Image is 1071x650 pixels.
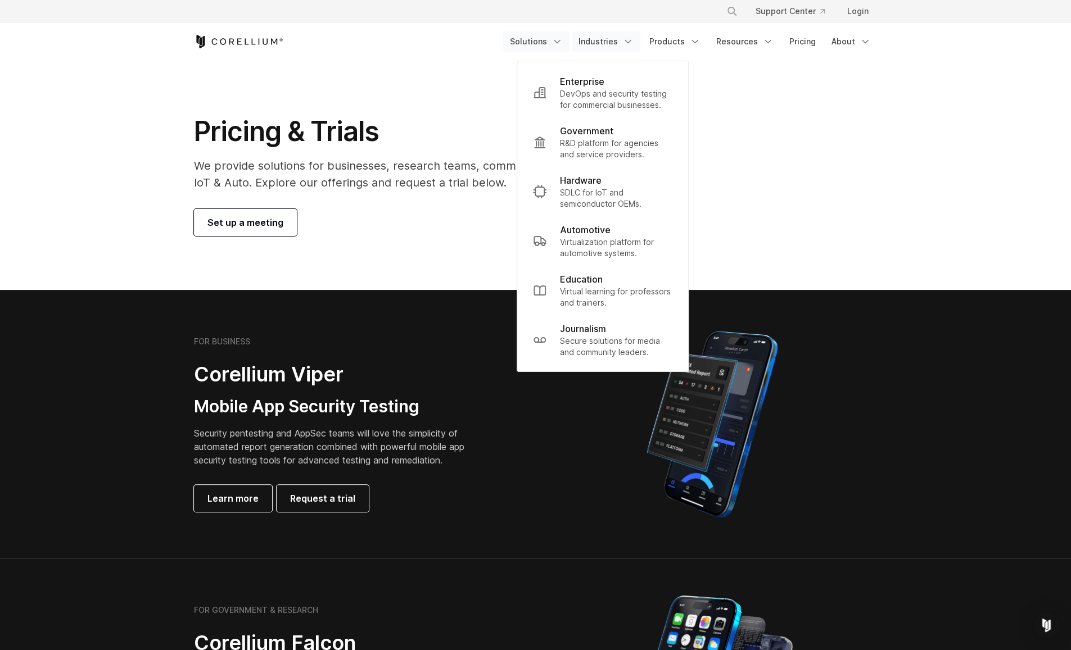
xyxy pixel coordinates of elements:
a: Government R&D platform for agencies and service providers. [524,117,681,167]
a: Automotive Virtualization platform for automotive systems. [524,216,681,266]
p: Security pentesting and AppSec teams will love the simplicity of automated report generation comb... [194,426,482,467]
a: Set up a meeting [194,209,297,236]
h3: Mobile App Security Testing [194,396,482,417]
p: Government [560,124,613,138]
p: Education [560,272,603,286]
img: Corellium MATRIX automated report on iPhone showing app vulnerability test results across securit... [627,326,797,522]
p: Journalism [560,322,606,335]
a: Learn more [194,485,272,512]
p: Hardware [560,174,602,187]
p: Enterprise [560,75,604,88]
h6: FOR GOVERNMENT & RESEARCH [194,605,318,615]
div: Open Intercom Messenger [1033,612,1060,639]
a: About [825,31,878,52]
a: Corellium Home [194,35,283,48]
a: Solutions [503,31,570,52]
div: Navigation Menu [503,31,878,52]
p: R&D platform for agencies and service providers. [560,138,672,160]
h6: FOR BUSINESS [194,337,250,347]
p: Virtual learning for professors and trainers. [560,286,672,308]
p: DevOps and security testing for commercial businesses. [560,88,672,111]
a: Education Virtual learning for professors and trainers. [524,266,681,315]
a: Hardware SDLC for IoT and semiconductor OEMs. [524,167,681,216]
button: Search [722,1,742,21]
a: Resources [710,31,780,52]
a: Industries [572,31,640,52]
p: SDLC for IoT and semiconductor OEMs. [560,187,672,210]
a: Support Center [747,1,834,21]
p: Virtualization platform for automotive systems. [560,237,672,259]
span: Learn more [207,492,259,505]
p: Secure solutions for media and community leaders. [560,335,672,358]
a: Enterprise DevOps and security testing for commercial businesses. [524,68,681,117]
p: We provide solutions for businesses, research teams, community individuals, and IoT & Auto. Explo... [194,157,642,191]
span: Set up a meeting [207,216,283,229]
a: Login [838,1,878,21]
p: Automotive [560,223,611,237]
a: Products [643,31,707,52]
h1: Pricing & Trials [194,115,642,148]
div: Navigation Menu [713,1,878,21]
h2: Corellium Viper [194,362,482,387]
a: Pricing [783,31,823,52]
a: Journalism Secure solutions for media and community leaders. [524,315,681,365]
a: Request a trial [277,485,369,512]
span: Request a trial [290,492,355,505]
